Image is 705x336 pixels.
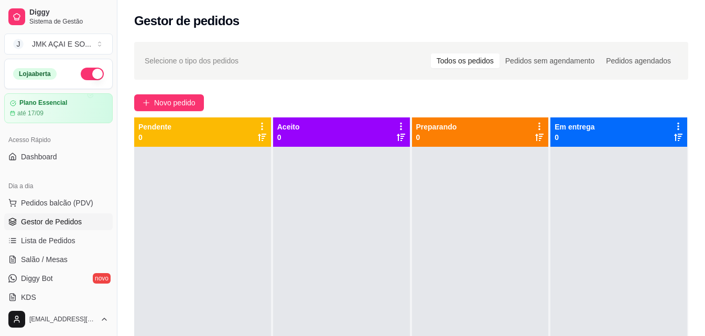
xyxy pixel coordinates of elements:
[143,99,150,106] span: plus
[32,39,91,49] div: JMK AÇAI E SO ...
[555,122,594,132] p: Em entrega
[134,13,240,29] h2: Gestor de pedidos
[19,99,67,107] article: Plano Essencial
[4,178,113,194] div: Dia a dia
[4,307,113,332] button: [EMAIL_ADDRESS][DOMAIN_NAME]
[21,273,53,284] span: Diggy Bot
[134,94,204,111] button: Novo pedido
[4,132,113,148] div: Acesso Rápido
[416,132,457,143] p: 0
[154,97,196,109] span: Novo pedido
[29,315,96,323] span: [EMAIL_ADDRESS][DOMAIN_NAME]
[21,151,57,162] span: Dashboard
[555,132,594,143] p: 0
[277,122,300,132] p: Aceito
[81,68,104,80] button: Alterar Status
[17,109,44,117] article: até 17/09
[4,270,113,287] a: Diggy Botnovo
[4,4,113,29] a: DiggySistema de Gestão
[4,289,113,306] a: KDS
[145,55,238,67] span: Selecione o tipo dos pedidos
[416,122,457,132] p: Preparando
[21,216,82,227] span: Gestor de Pedidos
[21,235,75,246] span: Lista de Pedidos
[4,93,113,123] a: Plano Essencialaté 17/09
[13,39,24,49] span: J
[21,292,36,302] span: KDS
[500,53,600,68] div: Pedidos sem agendamento
[600,53,677,68] div: Pedidos agendados
[29,8,109,17] span: Diggy
[13,68,57,80] div: Loja aberta
[431,53,500,68] div: Todos os pedidos
[29,17,109,26] span: Sistema de Gestão
[4,148,113,165] a: Dashboard
[277,132,300,143] p: 0
[21,254,68,265] span: Salão / Mesas
[4,213,113,230] a: Gestor de Pedidos
[138,132,171,143] p: 0
[4,194,113,211] button: Pedidos balcão (PDV)
[4,34,113,55] button: Select a team
[4,232,113,249] a: Lista de Pedidos
[21,198,93,208] span: Pedidos balcão (PDV)
[4,251,113,268] a: Salão / Mesas
[138,122,171,132] p: Pendente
